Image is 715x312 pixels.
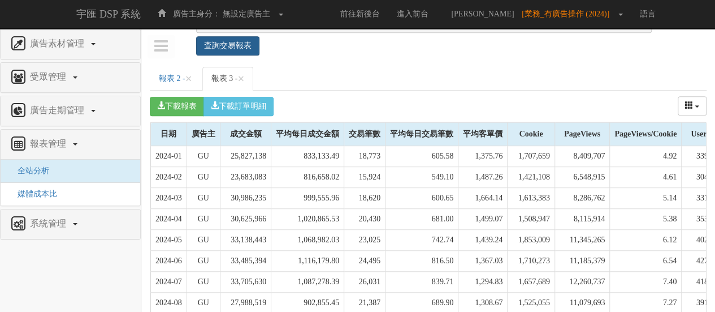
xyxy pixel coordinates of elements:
[508,187,555,208] td: 1,613,383
[27,39,90,48] span: 廣告素材管理
[385,208,458,229] td: 681.00
[202,67,254,91] a: 報表 3 -
[385,229,458,250] td: 742.74
[151,208,187,229] td: 2024-04
[151,166,187,187] td: 2024-02
[151,229,187,250] td: 2024-05
[445,10,519,18] span: [PERSON_NAME]
[151,146,187,167] td: 2024-01
[610,208,682,229] td: 5.38
[508,271,555,292] td: 1,657,689
[220,146,271,167] td: 25,827,138
[554,271,610,292] td: 12,260,737
[508,166,555,187] td: 1,421,108
[220,166,271,187] td: 23,683,083
[9,102,132,120] a: 廣告走期管理
[458,229,508,250] td: 1,439.24
[344,187,385,208] td: 18,620
[9,69,132,87] a: 受眾管理
[554,187,610,208] td: 8,286,762
[554,250,610,271] td: 11,185,379
[220,123,271,146] div: 成交金額
[187,146,220,167] td: GU
[554,229,610,250] td: 11,345,265
[187,123,220,146] div: 廣告主
[9,190,57,198] a: 媒體成本比
[458,123,507,146] div: 平均客單價
[220,187,271,208] td: 30,986,235
[458,187,508,208] td: 1,664.14
[344,208,385,229] td: 20,430
[271,187,344,208] td: 999,555.96
[185,72,192,86] span: ×
[187,187,220,208] td: GU
[9,135,132,153] a: 報表管理
[610,166,682,187] td: 4.61
[508,250,555,271] td: 1,710,273
[458,271,508,292] td: 1,294.83
[458,208,508,229] td: 1,499.07
[678,96,707,116] div: Columns
[271,271,344,292] td: 1,087,278.39
[678,96,707,116] button: columns
[344,146,385,167] td: 18,773
[385,271,458,292] td: 839.71
[508,208,555,229] td: 1,508,947
[27,105,90,115] span: 廣告走期管理
[187,250,220,271] td: GU
[237,73,244,85] button: Close
[151,250,187,271] td: 2024-06
[271,250,344,271] td: 1,116,179.80
[151,187,187,208] td: 2024-03
[223,10,270,18] span: 無設定廣告主
[385,123,458,146] div: 平均每日交易筆數
[9,166,49,175] a: 全站分析
[173,10,220,18] span: 廣告主身分：
[554,146,610,167] td: 8,409,707
[9,35,132,53] a: 廣告素材管理
[271,229,344,250] td: 1,068,982.03
[344,229,385,250] td: 23,025
[385,187,458,208] td: 600.65
[385,166,458,187] td: 549.10
[187,229,220,250] td: GU
[458,250,508,271] td: 1,367.03
[508,229,555,250] td: 1,853,009
[610,250,682,271] td: 6.54
[458,166,508,187] td: 1,487.26
[151,271,187,292] td: 2024-07
[271,208,344,229] td: 1,020,865.53
[271,123,344,146] div: 平均每日成交金額
[220,271,271,292] td: 33,705,630
[185,73,192,85] button: Close
[458,146,508,167] td: 1,375.76
[554,166,610,187] td: 6,548,915
[344,250,385,271] td: 24,495
[610,229,682,250] td: 6.12
[9,215,132,233] a: 系統管理
[555,123,610,146] div: PageViews
[220,250,271,271] td: 33,485,394
[203,97,274,116] button: 下載訂單明細
[385,250,458,271] td: 816.50
[610,271,682,292] td: 7.40
[151,123,187,146] div: 日期
[271,166,344,187] td: 816,658.02
[610,123,681,146] div: PageViews/Cookie
[237,72,244,86] span: ×
[220,229,271,250] td: 33,138,443
[187,166,220,187] td: GU
[271,146,344,167] td: 833,133.49
[220,208,271,229] td: 30,625,966
[610,187,682,208] td: 5.14
[508,123,554,146] div: Cookie
[554,208,610,229] td: 8,115,914
[150,97,204,116] button: 下載報表
[344,271,385,292] td: 26,031
[27,139,72,148] span: 報表管理
[27,219,72,228] span: 系統管理
[344,166,385,187] td: 15,924
[187,271,220,292] td: GU
[522,10,615,18] span: [業務_有廣告操作 (2024)]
